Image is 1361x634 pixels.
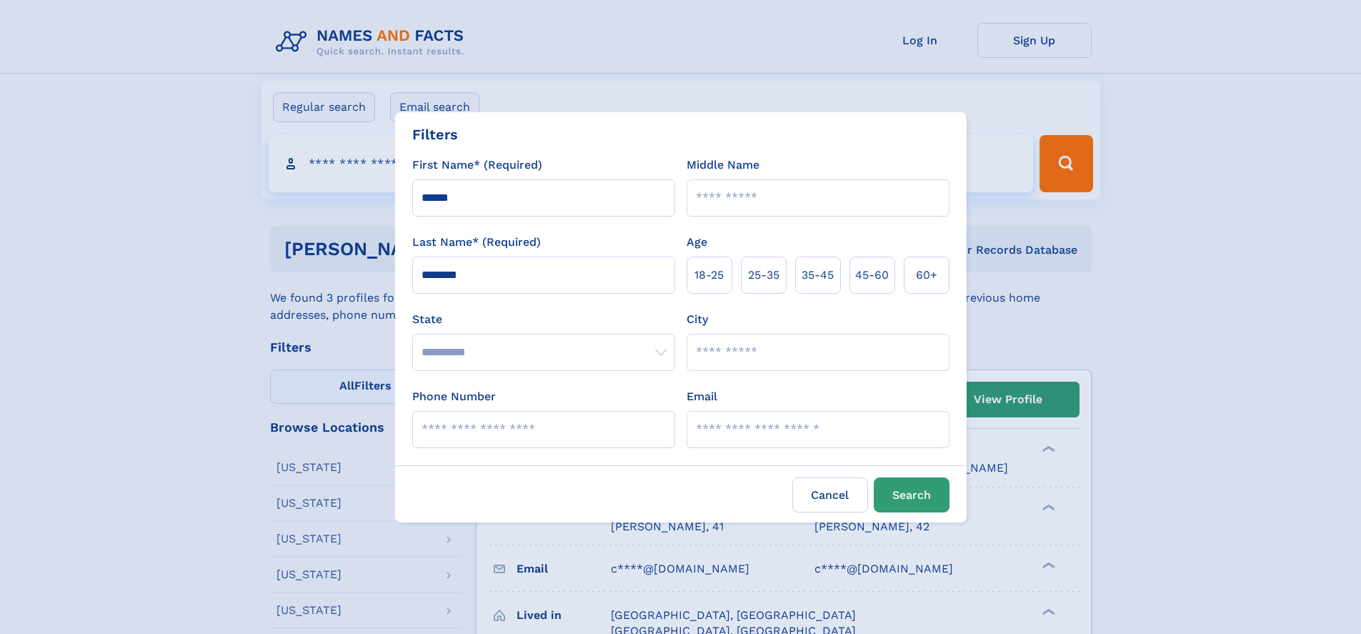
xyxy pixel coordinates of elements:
[916,267,937,284] span: 60+
[874,477,949,512] button: Search
[792,477,868,512] label: Cancel
[412,157,542,174] label: First Name* (Required)
[412,388,496,405] label: Phone Number
[687,157,759,174] label: Middle Name
[412,124,458,145] div: Filters
[687,311,708,328] label: City
[687,234,707,251] label: Age
[694,267,724,284] span: 18‑25
[412,311,675,328] label: State
[687,388,717,405] label: Email
[802,267,834,284] span: 35‑45
[412,234,541,251] label: Last Name* (Required)
[855,267,889,284] span: 45‑60
[748,267,779,284] span: 25‑35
